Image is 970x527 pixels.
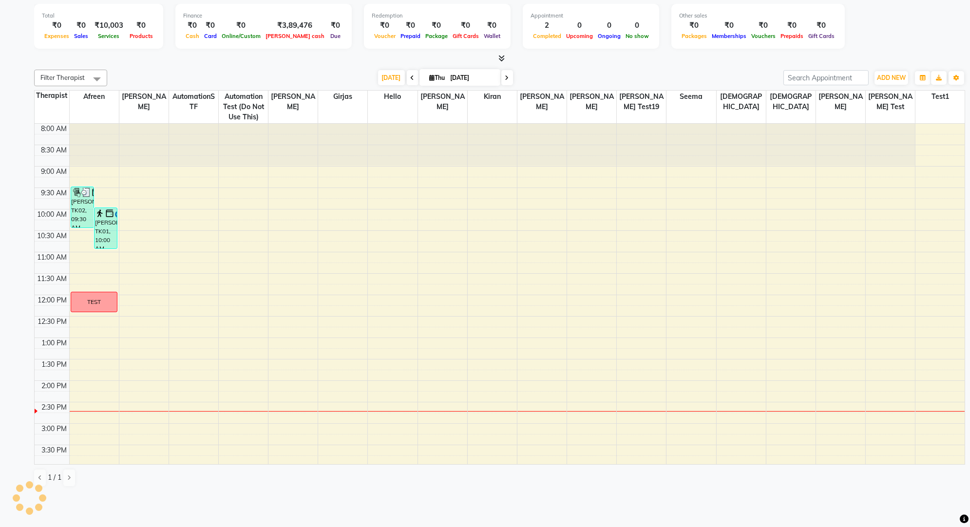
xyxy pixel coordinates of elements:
[806,33,837,39] span: Gift Cards
[127,33,155,39] span: Products
[42,20,72,31] div: ₹0
[127,20,155,31] div: ₹0
[40,74,85,81] span: Filter Therapist
[40,338,69,348] div: 1:00 PM
[327,20,344,31] div: ₹0
[39,124,69,134] div: 8:00 AM
[328,33,343,39] span: Due
[96,33,122,39] span: Services
[219,20,263,31] div: ₹0
[709,20,749,31] div: ₹0
[766,91,816,113] span: [DEMOGRAPHIC_DATA]
[368,91,417,103] span: Hello
[866,91,915,113] span: [PERSON_NAME] test
[36,317,69,327] div: 12:30 PM
[679,20,709,31] div: ₹0
[450,33,481,39] span: Gift Cards
[623,33,651,39] span: No show
[531,12,651,20] div: Appointment
[40,402,69,413] div: 2:30 PM
[564,20,595,31] div: 0
[806,20,837,31] div: ₹0
[71,187,94,227] div: [PERSON_NAME], TK02, 09:30 AM-10:30 AM, [PERSON_NAME] Facial - SP2
[778,33,806,39] span: Prepaids
[40,381,69,391] div: 2:00 PM
[564,33,595,39] span: Upcoming
[36,295,69,305] div: 12:00 PM
[202,20,219,31] div: ₹0
[39,145,69,155] div: 8:30 AM
[36,274,69,284] div: 11:30 AM
[263,20,327,31] div: ₹3,89,476
[72,33,91,39] span: Sales
[372,20,398,31] div: ₹0
[40,424,69,434] div: 3:00 PM
[623,20,651,31] div: 0
[95,208,117,248] div: [PERSON_NAME], TK01, 10:00 AM-11:00 AM, [PERSON_NAME] Facial - SP2
[40,359,69,370] div: 1:30 PM
[219,91,268,123] span: Automation Test (Do not use this)
[372,33,398,39] span: Voucher
[87,298,101,306] div: TEST
[567,91,616,113] span: [PERSON_NAME]
[481,33,503,39] span: Wallet
[778,20,806,31] div: ₹0
[48,472,61,483] span: 1 / 1
[617,91,666,113] span: [PERSON_NAME] Test19
[70,91,119,103] span: Afreen
[423,33,450,39] span: Package
[531,20,564,31] div: 2
[666,91,716,103] span: Seema
[709,33,749,39] span: Memberships
[42,12,155,20] div: Total
[318,91,367,103] span: Girjas
[877,74,906,81] span: ADD NEW
[450,20,481,31] div: ₹0
[875,71,908,85] button: ADD NEW
[72,20,91,31] div: ₹0
[468,91,517,103] span: Kiran
[183,33,202,39] span: Cash
[816,91,865,113] span: [PERSON_NAME]
[263,33,327,39] span: [PERSON_NAME] cash
[531,33,564,39] span: Completed
[378,70,405,85] span: [DATE]
[427,74,448,81] span: Thu
[36,209,69,220] div: 10:00 AM
[783,70,869,85] input: Search Appointment
[481,20,503,31] div: ₹0
[679,12,837,20] div: Other sales
[169,91,218,113] span: AutomationSTF
[679,33,709,39] span: Packages
[372,12,503,20] div: Redemption
[40,445,69,455] div: 3:30 PM
[119,91,169,113] span: [PERSON_NAME]
[517,91,567,113] span: [PERSON_NAME]
[39,188,69,198] div: 9:30 AM
[915,91,965,103] span: Test1
[398,20,423,31] div: ₹0
[36,231,69,241] div: 10:30 AM
[268,91,318,113] span: [PERSON_NAME]
[595,33,623,39] span: Ongoing
[91,20,127,31] div: ₹10,003
[448,71,496,85] input: 2025-09-04
[36,252,69,263] div: 11:00 AM
[42,33,72,39] span: Expenses
[39,167,69,177] div: 9:00 AM
[749,20,778,31] div: ₹0
[418,91,467,113] span: [PERSON_NAME]
[219,33,263,39] span: Online/Custom
[202,33,219,39] span: Card
[749,33,778,39] span: Vouchers
[183,20,202,31] div: ₹0
[35,91,69,101] div: Therapist
[595,20,623,31] div: 0
[423,20,450,31] div: ₹0
[717,91,766,113] span: [DEMOGRAPHIC_DATA]
[398,33,423,39] span: Prepaid
[183,12,344,20] div: Finance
